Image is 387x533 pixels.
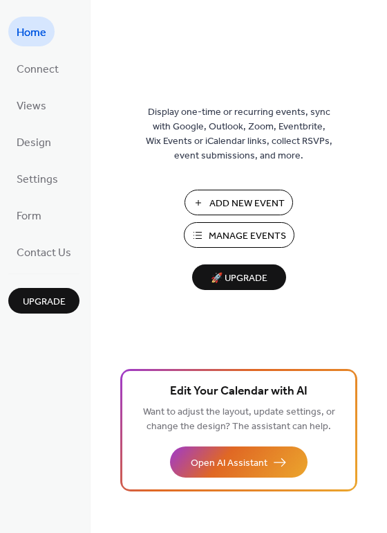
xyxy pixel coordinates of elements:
[143,403,335,436] span: Want to adjust the layout, update settings, or change the design? The assistant can help.
[8,200,50,230] a: Form
[184,222,294,248] button: Manage Events
[17,96,46,117] span: Views
[8,53,67,83] a: Connect
[8,17,55,46] a: Home
[209,229,286,244] span: Manage Events
[209,197,285,211] span: Add New Event
[191,456,267,471] span: Open AI Assistant
[200,269,278,288] span: 🚀 Upgrade
[17,132,51,154] span: Design
[17,22,46,44] span: Home
[17,242,71,264] span: Contact Us
[8,127,59,156] a: Design
[17,206,41,227] span: Form
[170,446,308,478] button: Open AI Assistant
[8,288,79,314] button: Upgrade
[170,382,308,401] span: Edit Your Calendar with AI
[8,237,79,266] a: Contact Us
[146,105,332,163] span: Display one-time or recurring events, sync with Google, Outlook, Zoom, Eventbrite, Wix Events or ...
[8,90,55,120] a: Views
[17,169,58,190] span: Settings
[192,264,286,290] button: 🚀 Upgrade
[17,59,59,80] span: Connect
[185,190,293,215] button: Add New Event
[23,295,66,309] span: Upgrade
[8,163,66,193] a: Settings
